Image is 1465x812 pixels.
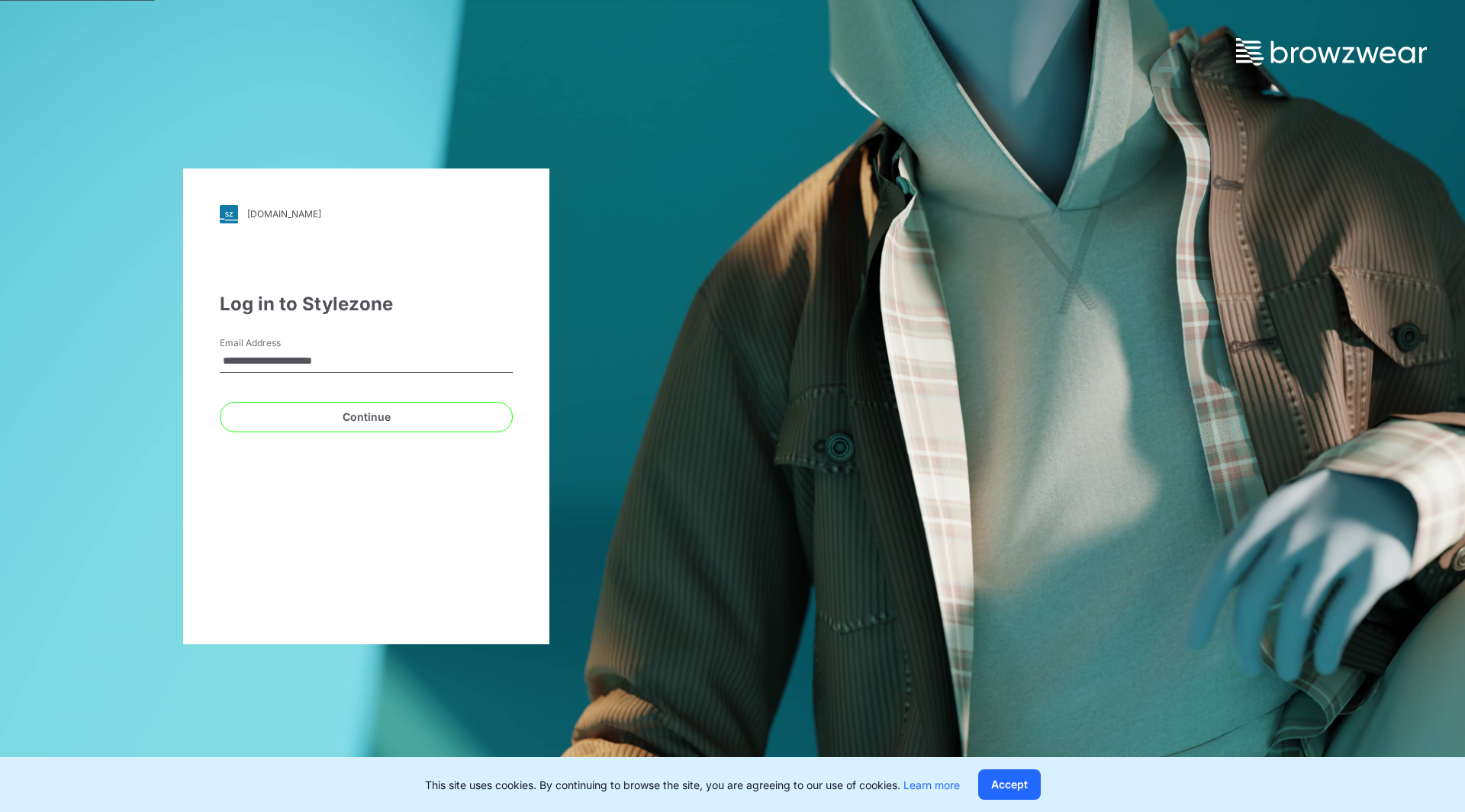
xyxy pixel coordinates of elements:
div: Log in to Stylezone [220,290,513,318]
button: Accept [978,769,1041,800]
div: [DOMAIN_NAME] [247,208,321,220]
p: This site uses cookies. By continuing to browse the site, you are agreeing to our use of cookies. [425,777,960,793]
label: Email Address [220,336,327,350]
a: [DOMAIN_NAME] [220,205,513,223]
img: svg+xml;base64,PHN2ZyB3aWR0aD0iMjgiIGhlaWdodD0iMjgiIHZpZXdCb3g9IjAgMCAyOCAyOCIgZmlsbD0ibm9uZSIgeG... [220,205,238,223]
a: Learn more [903,778,960,791]
img: browzwear-logo.73288ffb.svg [1236,38,1427,66]
button: Continue [220,402,513,432]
